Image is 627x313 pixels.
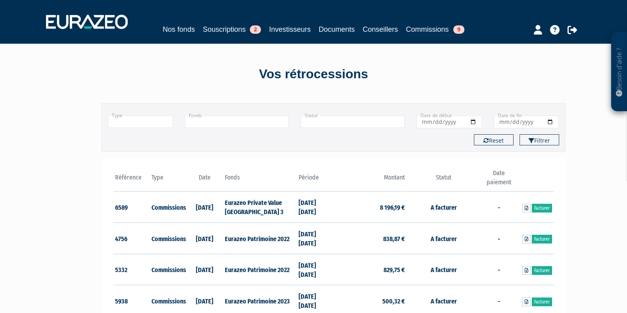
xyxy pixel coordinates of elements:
button: Filtrer [520,134,559,145]
th: Statut [407,169,480,191]
a: Facturer [532,235,552,243]
th: Référence [113,169,150,191]
td: 6589 [113,191,150,223]
th: Date [186,169,223,191]
a: Commissions9 [406,24,464,36]
td: 8 196,19 € [334,191,407,223]
th: Période [297,169,334,191]
th: Type [150,169,186,191]
div: Vos rétrocessions [88,65,540,83]
td: [DATE] [DATE] [297,191,334,223]
td: [DATE] [DATE] [297,223,334,254]
td: Commissions [150,254,186,285]
td: [DATE] [186,191,223,223]
span: 2 [250,25,261,34]
td: [DATE] [186,254,223,285]
span: 9 [453,25,464,34]
a: Nos fonds [163,24,195,35]
a: Souscriptions2 [203,24,261,35]
td: A facturer [407,191,480,223]
th: Date paiement [480,169,517,191]
td: 838,87 € [334,223,407,254]
td: - [480,191,517,223]
td: - [480,223,517,254]
td: Eurazeo Patrimoine 2022 [223,223,296,254]
a: Investisseurs [269,24,311,35]
td: A facturer [407,223,480,254]
a: Facturer [532,298,552,306]
td: [DATE] [186,223,223,254]
a: Facturer [532,266,552,275]
a: Documents [319,24,355,35]
img: 1732889491-logotype_eurazeo_blanc_rvb.png [46,15,128,29]
th: Fonds [223,169,296,191]
td: Eurazeo Private Value [GEOGRAPHIC_DATA] 3 [223,191,296,223]
td: 5332 [113,254,150,285]
td: Commissions [150,191,186,223]
td: - [480,254,517,285]
p: Besoin d'aide ? [615,36,624,108]
a: Conseillers [363,24,398,35]
td: A facturer [407,254,480,285]
td: Commissions [150,223,186,254]
a: Facturer [532,204,552,213]
td: Eurazeo Patrimoine 2022 [223,254,296,285]
td: 829,75 € [334,254,407,285]
th: Montant [334,169,407,191]
button: Reset [474,134,514,145]
td: 4756 [113,223,150,254]
td: [DATE] [DATE] [297,254,334,285]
